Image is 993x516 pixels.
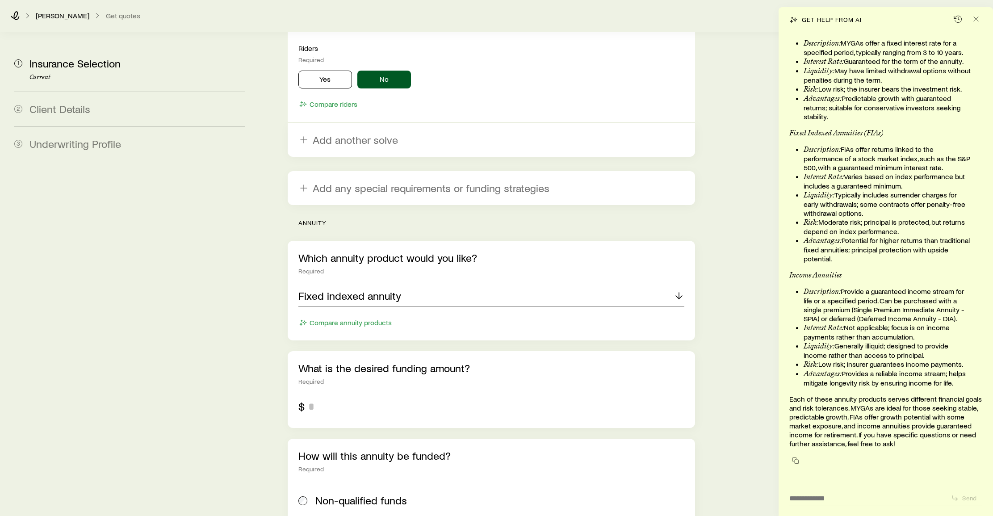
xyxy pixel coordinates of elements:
strong: Advantages: [804,369,842,378]
span: Client Details [29,102,90,115]
p: Which annuity product would you like? [298,252,685,264]
span: 2 [14,105,22,113]
div: Required [298,56,685,63]
button: Add any special requirements or funding strategies [288,171,696,205]
div: Required [298,378,685,385]
span: Underwriting Profile [29,137,121,150]
li: Moderate risk; principal is protected, but returns depend on index performance. [804,218,972,236]
p: Send [962,495,976,502]
li: Guaranteed for the term of the annuity. [804,57,972,66]
li: MYGAs offer a fixed interest rate for a specified period, typically ranging from 3 to 10 years. [804,38,972,57]
span: 3 [14,140,22,148]
span: Insurance Selection [29,57,121,70]
p: Current [29,74,245,81]
button: Get quotes [105,12,141,20]
li: Not applicable; focus is on income payments rather than accumulation. [804,323,972,341]
button: Add another solve [288,123,696,157]
strong: Description: [804,287,841,296]
strong: Liquidity: [804,342,834,350]
p: Get help from AI [802,16,862,23]
li: May have limited withdrawal options without penalties during the term. [804,66,972,84]
div: Required [298,466,685,473]
li: Low risk; the insurer bears the investment risk. [804,84,972,94]
div: Required [298,268,685,275]
li: Low risk; insurer guarantees income payments. [804,360,972,369]
button: No [357,71,411,88]
strong: Advantages: [804,236,842,245]
li: Provides a reliable income stream; helps mitigate longevity risk by ensuring income for life. [804,369,972,387]
strong: Interest Rate: [804,57,844,66]
strong: Risk: [804,85,818,93]
button: Send [947,492,982,504]
p: [PERSON_NAME] [36,11,89,20]
p: What is the desired funding amount? [298,362,685,374]
li: Generally illiquid; designed to provide income rather than access to principal. [804,341,972,360]
li: FIAs offer returns linked to the performance of a stock market index, such as the S&P 500, with a... [804,145,972,172]
li: Typically includes surrender charges for early withdrawals; some contracts offer penalty-free wit... [804,190,972,218]
strong: Interest Rate: [804,172,844,181]
p: Riders [298,44,685,53]
strong: Risk: [804,360,818,369]
strong: Fixed Indexed Annuities (FIAs) [789,129,884,137]
strong: Advantages: [804,94,842,103]
li: Provide a guaranteed income stream for life or a specified period. Can be purchased with a single... [804,287,972,323]
li: Predictable growth with guaranteed returns; suitable for conservative investors seeking stability. [804,94,972,121]
strong: Interest Rate: [804,323,844,332]
span: Non-qualified funds [315,494,407,507]
strong: Description: [804,39,841,47]
div: $ [298,400,305,413]
strong: Liquidity: [804,191,834,199]
p: Each of these annuity products serves different financial goals and risk tolerances. MYGAs are id... [789,394,982,448]
strong: Description: [804,145,841,154]
button: Close [970,13,982,25]
strong: Liquidity: [804,67,834,75]
li: Varies based on index performance but includes a guaranteed minimum. [804,172,972,190]
button: Yes [298,71,352,88]
strong: Income Annuities [789,271,842,279]
input: Non-qualified funds [298,496,307,505]
span: 1 [14,59,22,67]
p: annuity [298,219,696,227]
strong: Risk: [804,218,818,227]
p: How will this annuity be funded? [298,449,685,462]
p: Fixed indexed annuity [298,289,401,302]
button: Compare annuity products [298,318,392,328]
li: Potential for higher returns than traditional fixed annuities; principal protection with upside p... [804,236,972,263]
button: Compare riders [298,99,358,109]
